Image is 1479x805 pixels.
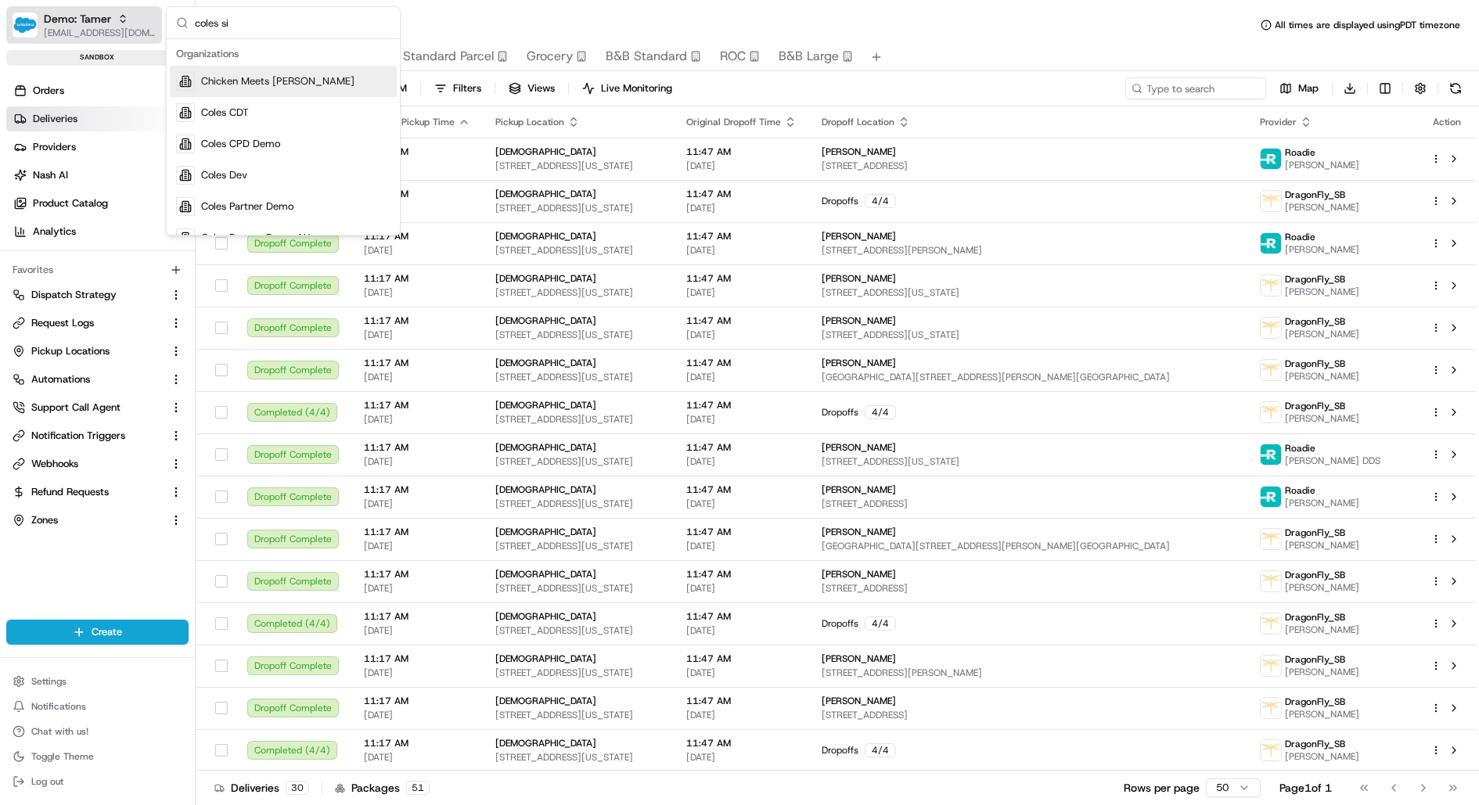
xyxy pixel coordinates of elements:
[1285,666,1359,678] span: [PERSON_NAME]
[1285,201,1359,214] span: [PERSON_NAME]
[1261,444,1281,465] img: roadie-logo-v2.jpg
[6,480,189,505] button: Refund Requests
[686,357,797,369] span: 11:47 AM
[495,399,596,411] span: [DEMOGRAPHIC_DATA]
[364,399,470,411] span: 11:17 AM
[822,441,896,454] span: [PERSON_NAME]
[6,423,189,448] button: Notification Triggers
[1124,780,1200,796] p: Rows per page
[6,257,189,282] div: Favorites
[31,513,58,527] span: Zones
[495,413,661,426] span: [STREET_ADDRESS][US_STATE]
[1261,529,1281,549] img: dragon_fly_logo_v2.png
[686,667,797,679] span: [DATE]
[6,367,189,392] button: Automations
[6,50,189,66] div: sandbox
[1285,497,1359,509] span: [PERSON_NAME]
[822,498,1235,510] span: [STREET_ADDRESS]
[31,429,125,443] span: Notification Triggers
[1285,400,1345,412] span: DragonFly_SB
[822,582,1235,595] span: [STREET_ADDRESS]
[13,429,164,443] a: Notification Triggers
[822,709,1235,721] span: [STREET_ADDRESS]
[364,455,470,468] span: [DATE]
[1261,402,1281,422] img: dragon_fly_logo_v2.png
[1285,455,1380,467] span: [PERSON_NAME] DDS
[364,286,470,299] span: [DATE]
[1261,233,1281,253] img: roadie-logo-v2.jpg
[1261,740,1281,760] img: dragon_fly_logo_v2.png
[92,625,122,639] span: Create
[1261,571,1281,591] img: dragon_fly_logo_v2.png
[266,153,285,172] button: Start new chat
[33,225,76,239] span: Analytics
[44,27,156,39] button: [EMAIL_ADDRESS][DOMAIN_NAME]
[1445,77,1466,99] button: Refresh
[822,695,896,707] span: [PERSON_NAME]
[364,160,470,172] span: [DATE]
[1272,77,1326,99] button: Map
[822,526,896,538] span: [PERSON_NAME]
[53,149,257,164] div: Start new chat
[364,667,470,679] span: [DATE]
[195,7,390,38] input: Search...
[495,652,596,665] span: [DEMOGRAPHIC_DATA]
[364,371,470,383] span: [DATE]
[364,709,470,721] span: [DATE]
[822,568,896,580] span: [PERSON_NAME]
[1285,695,1345,708] span: DragonFly_SB
[335,780,430,796] div: Packages
[364,751,470,764] span: [DATE]
[16,62,285,87] p: Welcome 👋
[364,498,470,510] span: [DATE]
[606,47,687,66] span: B&B Standard
[495,116,564,128] span: Pickup Location
[495,371,661,383] span: [STREET_ADDRESS][US_STATE]
[33,196,108,210] span: Product Catalog
[156,264,189,276] span: Pylon
[822,146,896,158] span: [PERSON_NAME]
[822,652,896,665] span: [PERSON_NAME]
[686,329,797,341] span: [DATE]
[364,188,470,200] span: 11:17 AM
[1285,442,1315,455] span: Roadie
[6,163,195,188] a: Nash AI
[16,149,44,177] img: 1736555255976-a54dd68f-1ca7-489b-9aae-adbdc363a1c4
[6,451,189,476] button: Webhooks
[1261,149,1281,169] img: roadie-logo-v2.jpg
[822,744,858,756] span: Dropoffs
[1261,318,1281,338] img: dragon_fly_logo_v2.png
[495,751,661,764] span: [STREET_ADDRESS][US_STATE]
[1261,191,1281,211] img: dragon_fly_logo_v2.png
[33,112,77,126] span: Deliveries
[31,457,78,471] span: Webhooks
[822,667,1235,679] span: [STREET_ADDRESS][PERSON_NAME]
[495,540,661,552] span: [STREET_ADDRESS][US_STATE]
[822,455,1235,468] span: [STREET_ADDRESS][US_STATE]
[31,401,121,415] span: Support Call Agent
[170,42,397,66] div: Organizations
[31,288,117,302] span: Dispatch Strategy
[527,81,555,95] span: Views
[686,610,797,623] span: 11:47 AM
[1285,412,1359,425] span: [PERSON_NAME]
[495,230,596,243] span: [DEMOGRAPHIC_DATA]
[686,455,797,468] span: [DATE]
[495,498,661,510] span: [STREET_ADDRESS][US_STATE]
[822,286,1235,299] span: [STREET_ADDRESS][US_STATE]
[403,47,494,66] span: Standard Parcel
[495,357,596,369] span: [DEMOGRAPHIC_DATA]
[686,146,797,158] span: 11:47 AM
[13,372,164,386] a: Automations
[364,413,470,426] span: [DATE]
[686,286,797,299] span: [DATE]
[13,457,164,471] a: Webhooks
[364,540,470,552] span: [DATE]
[495,483,596,496] span: [DEMOGRAPHIC_DATA]
[33,140,76,154] span: Providers
[686,751,797,764] span: [DATE]
[495,526,596,538] span: [DEMOGRAPHIC_DATA]
[495,314,596,327] span: [DEMOGRAPHIC_DATA]
[822,371,1235,383] span: [GEOGRAPHIC_DATA][STREET_ADDRESS][PERSON_NAME][GEOGRAPHIC_DATA]
[364,244,470,257] span: [DATE]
